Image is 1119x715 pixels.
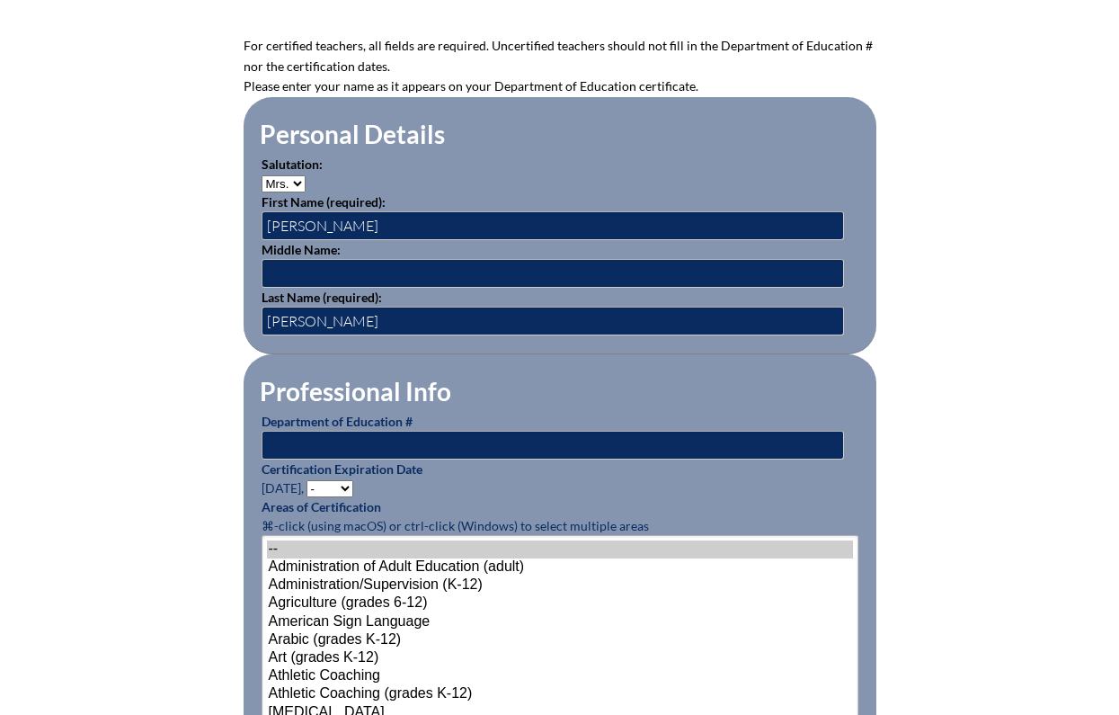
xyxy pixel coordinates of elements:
[262,414,413,429] label: Department of Education #
[262,480,304,496] span: [DATE],
[267,613,853,631] option: American Sign Language
[262,156,323,172] label: Salutation:
[258,119,447,149] legend: Personal Details
[267,559,853,576] option: Administration of Adult Education (adult)
[244,36,876,76] p: For certified teachers, all fields are required. Uncertified teachers should not fill in the Depa...
[244,76,876,97] p: Please enter your name as it appears on your Department of Education certificate.
[267,649,853,667] option: Art (grades K-12)
[262,194,386,210] label: First Name (required):
[267,541,853,559] option: --
[267,685,853,703] option: Athletic Coaching (grades K-12)
[258,376,453,407] legend: Professional Info
[262,461,422,477] label: Certification Expiration Date
[262,175,306,192] select: persons_salutation
[267,576,853,594] option: Administration/Supervision (K-12)
[262,242,341,257] label: Middle Name:
[262,499,381,514] label: Areas of Certification
[267,594,853,612] option: Agriculture (grades 6-12)
[267,631,853,649] option: Arabic (grades K-12)
[267,667,853,685] option: Athletic Coaching
[262,290,382,305] label: Last Name (required):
